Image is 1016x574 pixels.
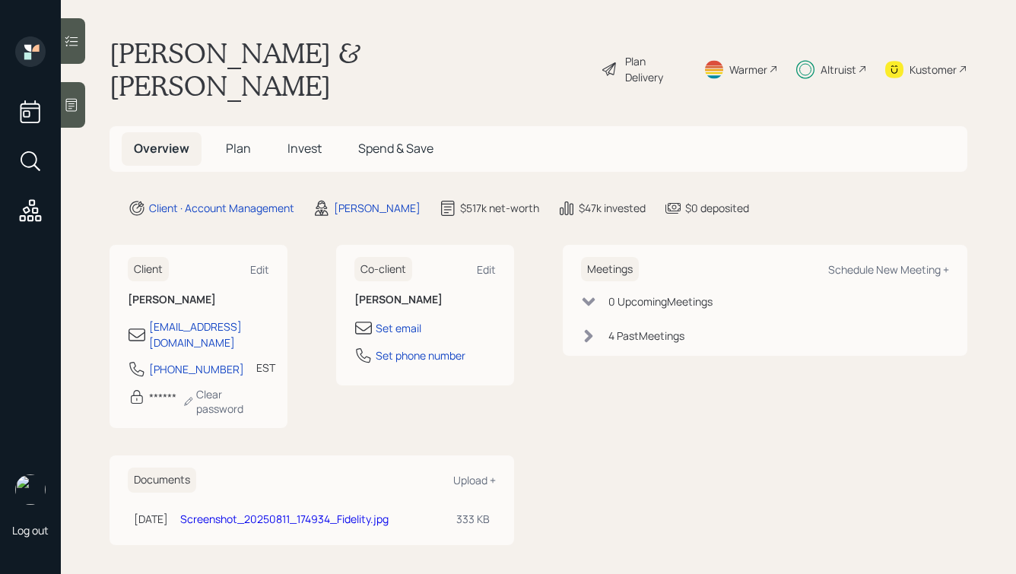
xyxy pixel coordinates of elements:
[183,387,269,416] div: Clear password
[828,262,949,277] div: Schedule New Meeting +
[358,140,433,157] span: Spend & Save
[579,200,646,216] div: $47k invested
[128,468,196,493] h6: Documents
[460,200,539,216] div: $517k net-worth
[910,62,957,78] div: Kustomer
[180,512,389,526] a: Screenshot_20250811_174934_Fidelity.jpg
[376,347,465,363] div: Set phone number
[608,328,684,344] div: 4 Past Meeting s
[376,320,421,336] div: Set email
[15,474,46,505] img: hunter_neumayer.jpg
[821,62,856,78] div: Altruist
[149,200,294,216] div: Client · Account Management
[110,36,589,102] h1: [PERSON_NAME] & [PERSON_NAME]
[149,361,244,377] div: [PHONE_NUMBER]
[453,473,496,487] div: Upload +
[625,53,685,85] div: Plan Delivery
[354,257,412,282] h6: Co-client
[12,523,49,538] div: Log out
[287,140,322,157] span: Invest
[134,140,189,157] span: Overview
[477,262,496,277] div: Edit
[149,319,269,350] div: [EMAIL_ADDRESS][DOMAIN_NAME]
[128,257,169,282] h6: Client
[128,293,269,306] h6: [PERSON_NAME]
[608,293,713,309] div: 0 Upcoming Meeting s
[134,511,168,527] div: [DATE]
[226,140,251,157] span: Plan
[334,200,421,216] div: [PERSON_NAME]
[685,200,749,216] div: $0 deposited
[729,62,767,78] div: Warmer
[250,262,269,277] div: Edit
[456,511,490,527] div: 333 KB
[354,293,496,306] h6: [PERSON_NAME]
[581,257,639,282] h6: Meetings
[256,360,275,376] div: EST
